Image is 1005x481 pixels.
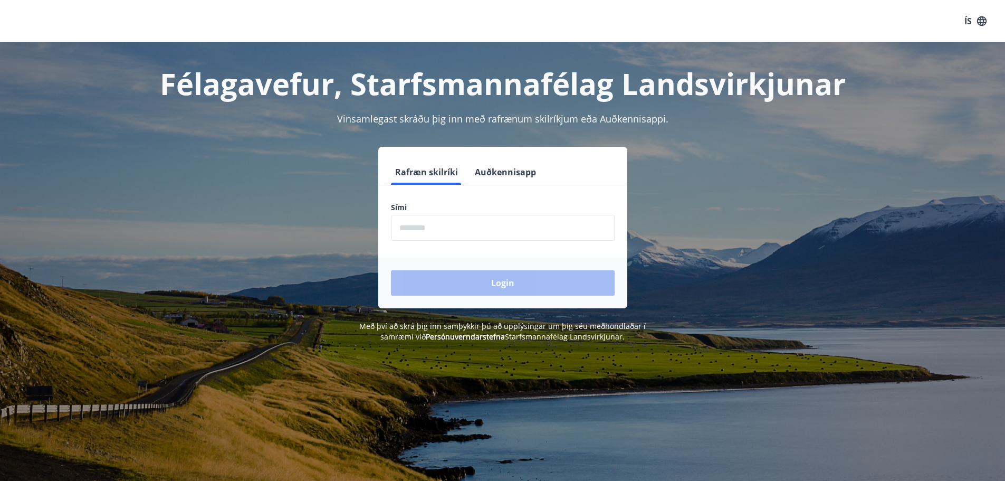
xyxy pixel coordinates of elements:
button: Rafræn skilríki [391,159,462,185]
label: Sími [391,202,615,213]
h1: Félagavefur, Starfsmannafélag Landsvirkjunar [136,63,870,103]
span: Vinsamlegast skráðu þig inn með rafrænum skilríkjum eða Auðkennisappi. [337,112,668,125]
button: Auðkennisapp [471,159,540,185]
button: ÍS [959,12,992,31]
span: Með því að skrá þig inn samþykkir þú að upplýsingar um þig séu meðhöndlaðar í samræmi við Starfsm... [359,321,646,342]
a: Persónuverndarstefna [426,332,505,342]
